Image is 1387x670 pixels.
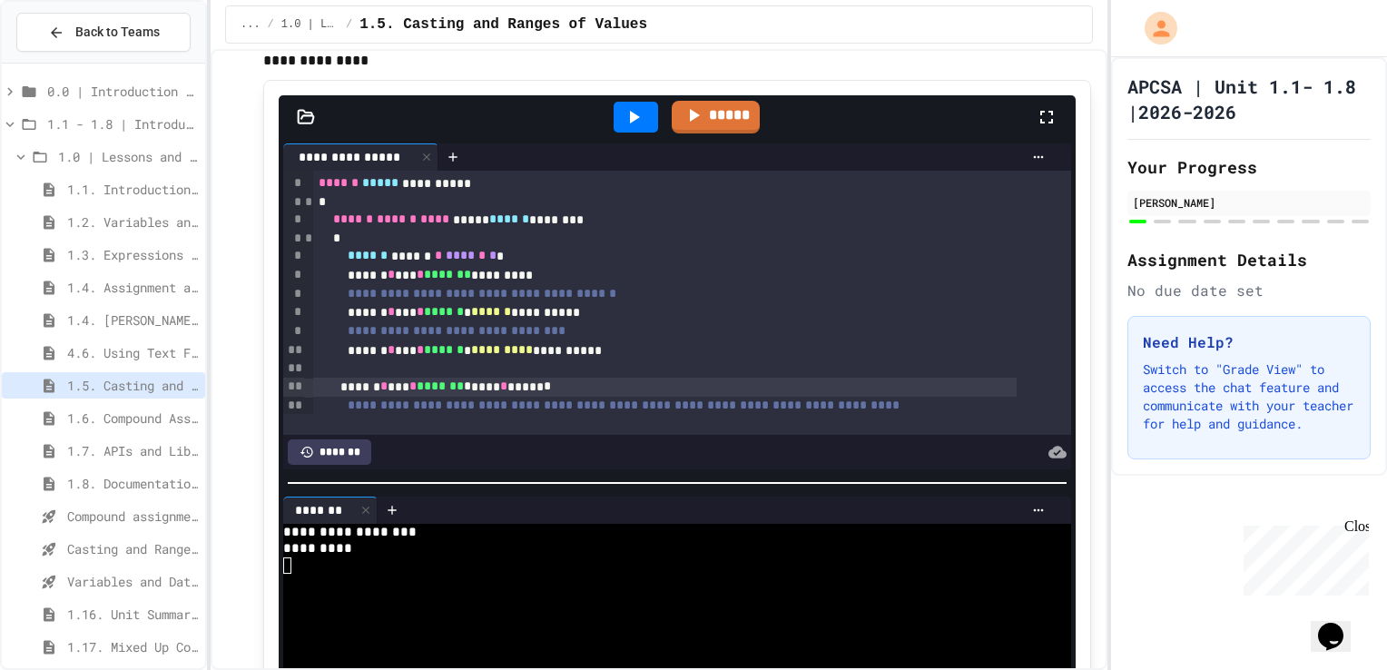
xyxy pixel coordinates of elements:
p: Switch to "Grade View" to access the chat feature and communicate with your teacher for help and ... [1143,360,1355,433]
h2: Assignment Details [1127,247,1371,272]
iframe: chat widget [1236,518,1369,596]
span: 1.17. Mixed Up Code Practice 1.1-1.6 [67,637,198,656]
h2: Your Progress [1127,154,1371,180]
div: My Account [1126,7,1182,49]
span: 1.16. Unit Summary 1a (1.1-1.6) [67,605,198,624]
iframe: chat widget [1311,597,1369,652]
span: ... [241,17,261,32]
span: Back to Teams [75,23,160,42]
span: 1.0 | Lessons and Notes [58,147,198,166]
button: Back to Teams [16,13,191,52]
h3: Need Help? [1143,331,1355,353]
span: Variables and Data Types - Quiz [67,572,198,591]
span: 1.7. APIs and Libraries [67,441,198,460]
span: 1.4. Assignment and Input [67,278,198,297]
span: 4.6. Using Text Files [67,343,198,362]
span: 1.0 | Lessons and Notes [281,17,339,32]
span: 1.1 - 1.8 | Introduction to Java [47,114,198,133]
span: 0.0 | Introduction to APCSA [47,82,198,101]
span: Casting and Ranges of variables - Quiz [67,539,198,558]
span: 1.6. Compound Assignment Operators [67,409,198,428]
span: 1.8. Documentation with Comments and Preconditions [67,474,198,493]
span: 1.4. [PERSON_NAME] and User Input [67,310,198,330]
h1: APCSA | Unit 1.1- 1.8 |2026-2026 [1127,74,1371,124]
span: 1.3. Expressions and Output [New] [67,245,198,264]
span: Compound assignment operators - Quiz [67,507,198,526]
div: [PERSON_NAME] [1133,194,1365,211]
div: Chat with us now!Close [7,7,125,115]
span: 1.5. Casting and Ranges of Values [67,376,198,395]
div: No due date set [1127,280,1371,301]
span: 1.1. Introduction to Algorithms, Programming, and Compilers [67,180,198,199]
span: 1.5. Casting and Ranges of Values [359,14,647,35]
span: / [268,17,274,32]
span: / [346,17,352,32]
span: 1.2. Variables and Data Types [67,212,198,232]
